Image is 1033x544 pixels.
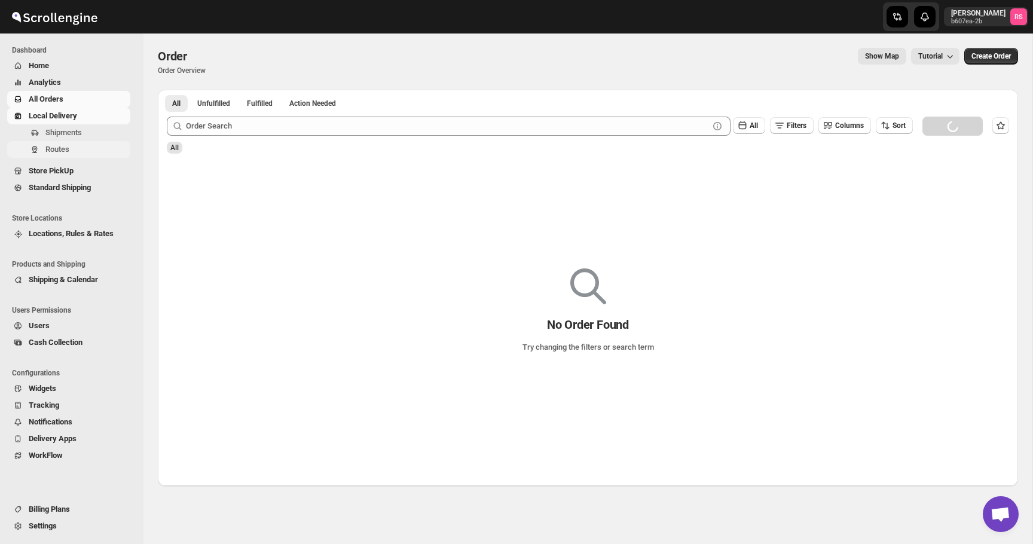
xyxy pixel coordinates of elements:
[951,8,1006,18] p: [PERSON_NAME]
[7,501,130,518] button: Billing Plans
[893,121,906,130] span: Sort
[7,518,130,534] button: Settings
[7,317,130,334] button: Users
[522,341,654,353] p: Try changing the filters or search term
[7,57,130,74] button: Home
[951,18,1006,25] p: b607ea-2b
[7,91,130,108] button: All Orders
[770,117,814,134] button: Filters
[29,111,77,120] span: Local Delivery
[10,2,99,32] img: ScrollEngine
[197,99,230,108] span: Unfulfilled
[733,117,765,134] button: All
[1010,8,1027,25] span: Romil Seth
[45,128,82,137] span: Shipments
[835,121,864,130] span: Columns
[787,121,806,130] span: Filters
[29,401,59,409] span: Tracking
[964,48,1018,65] button: Create custom order
[7,414,130,430] button: Notifications
[944,7,1028,26] button: User menu
[911,48,959,65] button: Tutorial
[186,117,709,136] input: Order Search
[282,95,343,112] button: ActionNeeded
[971,51,1011,61] span: Create Order
[190,95,237,112] button: Unfulfilled
[12,213,135,223] span: Store Locations
[7,225,130,242] button: Locations, Rules & Rates
[29,321,50,330] span: Users
[7,397,130,414] button: Tracking
[858,48,906,65] button: Map action label
[29,61,49,70] span: Home
[172,99,181,108] span: All
[865,51,899,61] span: Show Map
[1014,13,1023,21] text: RS
[7,430,130,447] button: Delivery Apps
[570,268,606,304] img: Empty search results
[7,124,130,141] button: Shipments
[170,143,179,152] span: All
[876,117,913,134] button: Sort
[289,99,336,108] span: Action Needed
[7,141,130,158] button: Routes
[29,505,70,514] span: Billing Plans
[247,99,273,108] span: Fulfilled
[7,380,130,397] button: Widgets
[750,121,758,130] span: All
[158,49,187,63] span: Order
[45,145,69,154] span: Routes
[29,229,114,238] span: Locations, Rules & Rates
[29,338,82,347] span: Cash Collection
[7,334,130,351] button: Cash Collection
[12,259,135,269] span: Products and Shipping
[29,94,63,103] span: All Orders
[29,417,72,426] span: Notifications
[7,271,130,288] button: Shipping & Calendar
[29,166,74,175] span: Store PickUp
[29,451,63,460] span: WorkFlow
[12,45,135,55] span: Dashboard
[29,275,98,284] span: Shipping & Calendar
[29,434,77,443] span: Delivery Apps
[29,78,61,87] span: Analytics
[29,384,56,393] span: Widgets
[29,183,91,192] span: Standard Shipping
[240,95,280,112] button: Fulfilled
[29,521,57,530] span: Settings
[918,52,943,60] span: Tutorial
[7,447,130,464] button: WorkFlow
[165,95,188,112] button: All
[818,117,871,134] button: Columns
[158,66,206,75] p: Order Overview
[547,317,629,332] p: No Order Found
[7,74,130,91] button: Analytics
[983,496,1019,532] div: Open chat
[12,305,135,315] span: Users Permissions
[12,368,135,378] span: Configurations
